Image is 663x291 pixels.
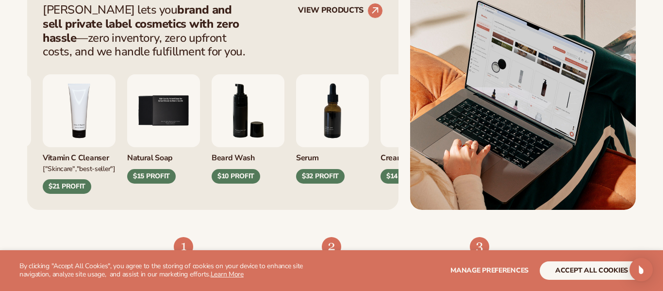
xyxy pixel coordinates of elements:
strong: brand and sell private label cosmetics with zero hassle [43,2,239,46]
div: 6 / 9 [212,74,284,184]
div: Vitamin C Cleanser [43,147,116,163]
button: Manage preferences [450,261,529,280]
div: ["Skincare","Best-seller"] [43,163,116,173]
div: Cream Lipstick [381,147,453,163]
img: Nature bar of soap. [127,74,200,147]
div: 4 / 9 [43,74,116,194]
div: 7 / 9 [296,74,369,184]
img: Luxury cream lipstick. [381,74,453,147]
div: Beard Wash [212,147,284,163]
div: $21 PROFIT [43,179,91,194]
p: By clicking "Accept All Cookies", you agree to the storing of cookies on your device to enhance s... [19,262,331,279]
img: Shopify Image 9 [470,237,489,257]
div: 8 / 9 [381,74,453,184]
img: Collagen and retinol serum. [296,74,369,147]
div: $32 PROFIT [296,169,345,184]
div: Natural Soap [127,147,200,163]
div: Serum [296,147,369,163]
div: Open Intercom Messenger [630,258,653,281]
div: $14 PROFIT [381,169,429,184]
span: Manage preferences [450,266,529,275]
img: Shopify Image 7 [174,237,193,257]
a: VIEW PRODUCTS [298,3,383,18]
p: [PERSON_NAME] lets you —zero inventory, zero upfront costs, and we handle fulfillment for you. [43,3,251,59]
div: $10 PROFIT [212,169,260,184]
img: Foaming beard wash. [212,74,284,147]
img: Vitamin c cleanser. [43,74,116,147]
div: 5 / 9 [127,74,200,184]
a: Learn More [211,270,244,279]
button: accept all cookies [540,261,644,280]
img: Shopify Image 8 [322,237,341,257]
div: $15 PROFIT [127,169,176,184]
